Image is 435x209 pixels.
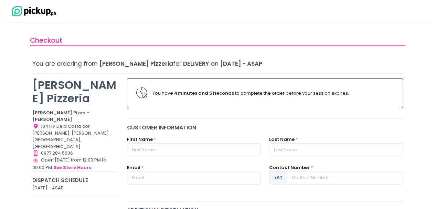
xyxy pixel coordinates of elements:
[269,143,403,156] input: Last Name
[174,90,234,96] b: 4 minutes and 51 seconds
[32,176,119,184] div: Dispatch Schedule
[127,124,403,132] div: Customer Information
[183,60,209,68] span: Delivery
[30,35,405,46] div: Checkout
[269,164,310,171] label: Contact Number
[127,136,153,143] label: First Name
[32,78,119,105] p: [PERSON_NAME] Pizzeria
[53,164,92,171] button: see store hours
[32,60,403,68] div: You are ordering from for on
[220,60,262,68] span: [DATE] - ASAP
[127,164,140,171] label: Email
[32,185,119,191] div: [DATE] - ASAP
[32,157,119,171] div: Open [DATE] from 12:00 PM to 09:00 PM
[287,171,403,184] input: Contact Number
[269,171,287,184] span: +63
[32,150,119,157] div: 0977 284 5636
[32,123,119,150] div: 104 HV Dela Costa cor [PERSON_NAME], [PERSON_NAME][GEOGRAPHIC_DATA], [GEOGRAPHIC_DATA]
[127,171,261,184] input: Email
[127,143,261,156] input: First Name
[32,109,89,123] b: [PERSON_NAME] Pizza - [PERSON_NAME]
[9,5,57,17] img: logo
[269,136,295,143] label: Last Name
[152,90,393,97] div: You have to complete the order before your session expires.
[99,60,173,68] span: [PERSON_NAME] Pizzeria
